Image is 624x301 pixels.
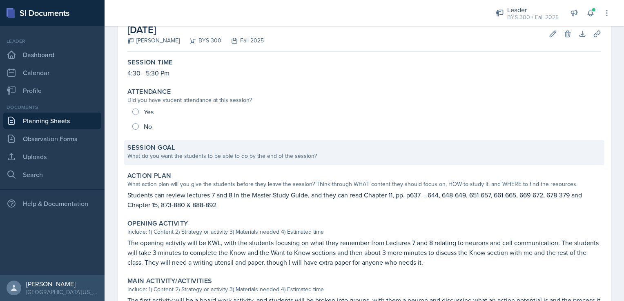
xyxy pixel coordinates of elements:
[127,219,188,228] label: Opening Activity
[127,277,212,285] label: Main Activity/Activities
[3,82,101,99] a: Profile
[127,190,601,210] p: Students can review lectures 7 and 8 in the Master Study Guide, and they can read Chapter 11, pp....
[127,96,601,104] div: Did you have student attendance at this session?
[127,238,601,267] p: The opening activity will be KWL, with the students focusing on what they remember from Lectures ...
[127,88,171,96] label: Attendance
[127,144,175,152] label: Session Goal
[127,180,601,188] div: What action plan will you give the students before they leave the session? Think through WHAT con...
[3,195,101,212] div: Help & Documentation
[127,228,601,236] div: Include: 1) Content 2) Strategy or activity 3) Materials needed 4) Estimated time
[3,131,101,147] a: Observation Forms
[127,172,171,180] label: Action Plan
[127,285,601,294] div: Include: 1) Content 2) Strategy or activity 3) Materials needed 4) Estimated time
[180,36,221,45] div: BYS 300
[3,166,101,183] a: Search
[221,36,264,45] div: Fall 2025
[3,46,101,63] a: Dashboard
[127,36,180,45] div: [PERSON_NAME]
[3,38,101,45] div: Leader
[507,13,559,22] div: BYS 300 / Fall 2025
[3,113,101,129] a: Planning Sheets
[127,22,264,37] h2: [DATE]
[127,68,601,78] p: 4:30 - 5:30 Pm
[507,5,559,15] div: Leader
[3,104,101,111] div: Documents
[3,64,101,81] a: Calendar
[26,288,98,296] div: [GEOGRAPHIC_DATA][US_STATE] in [GEOGRAPHIC_DATA]
[26,280,98,288] div: [PERSON_NAME]
[127,152,601,160] div: What do you want the students to be able to do by the end of the session?
[127,58,173,66] label: Session Time
[3,148,101,165] a: Uploads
